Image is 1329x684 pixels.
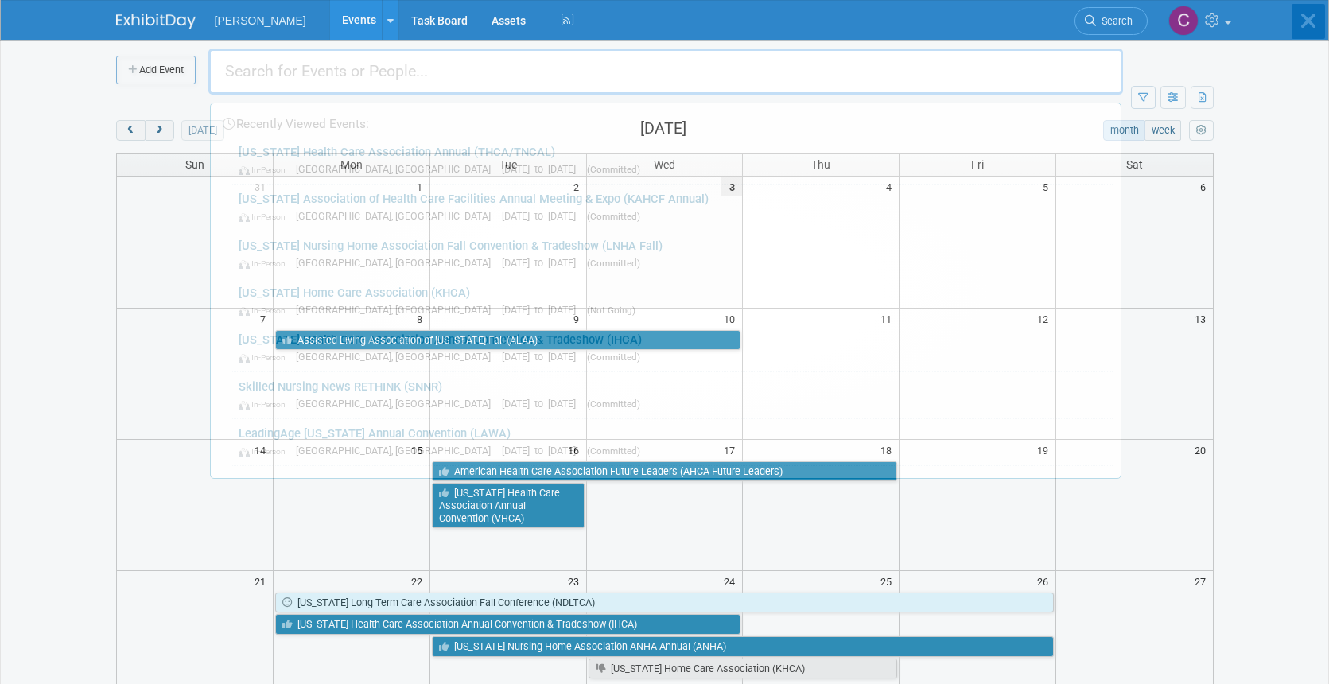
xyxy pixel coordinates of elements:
[231,138,1113,184] a: [US_STATE] Health Care Association Annual (THCA/TNCAL) In-Person [GEOGRAPHIC_DATA], [GEOGRAPHIC_D...
[239,212,293,222] span: In-Person
[587,164,640,175] span: (Committed)
[231,185,1113,231] a: [US_STATE] Association of Health Care Facilities Annual Meeting & Expo (KAHCF Annual) In-Person [...
[239,352,293,363] span: In-Person
[587,305,635,316] span: (Not Going)
[239,165,293,175] span: In-Person
[219,103,1113,138] div: Recently Viewed Events:
[239,399,293,410] span: In-Person
[502,257,584,269] span: [DATE] to [DATE]
[296,210,499,222] span: [GEOGRAPHIC_DATA], [GEOGRAPHIC_DATA]
[208,49,1123,95] input: Search for Events or People...
[296,445,499,457] span: [GEOGRAPHIC_DATA], [GEOGRAPHIC_DATA]
[502,445,584,457] span: [DATE] to [DATE]
[231,372,1113,418] a: Skilled Nursing News RETHINK (SNNR) In-Person [GEOGRAPHIC_DATA], [GEOGRAPHIC_DATA] [DATE] to [DAT...
[239,258,293,269] span: In-Person
[502,351,584,363] span: [DATE] to [DATE]
[587,258,640,269] span: (Committed)
[296,304,499,316] span: [GEOGRAPHIC_DATA], [GEOGRAPHIC_DATA]
[231,278,1113,325] a: [US_STATE] Home Care Association (KHCA) In-Person [GEOGRAPHIC_DATA], [GEOGRAPHIC_DATA] [DATE] to ...
[296,257,499,269] span: [GEOGRAPHIC_DATA], [GEOGRAPHIC_DATA]
[296,351,499,363] span: [GEOGRAPHIC_DATA], [GEOGRAPHIC_DATA]
[587,445,640,457] span: (Committed)
[231,231,1113,278] a: [US_STATE] Nursing Home Association Fall Convention & Tradeshow (LNHA Fall) In-Person [GEOGRAPHIC...
[502,210,584,222] span: [DATE] to [DATE]
[587,352,640,363] span: (Committed)
[296,163,499,175] span: [GEOGRAPHIC_DATA], [GEOGRAPHIC_DATA]
[239,305,293,316] span: In-Person
[231,419,1113,465] a: LeadingAge [US_STATE] Annual Convention (LAWA) In-Person [GEOGRAPHIC_DATA], [GEOGRAPHIC_DATA] [DA...
[296,398,499,410] span: [GEOGRAPHIC_DATA], [GEOGRAPHIC_DATA]
[231,325,1113,371] a: [US_STATE] Health Care Association Annual Convention & Tradeshow (IHCA) In-Person [GEOGRAPHIC_DAT...
[502,163,584,175] span: [DATE] to [DATE]
[502,398,584,410] span: [DATE] to [DATE]
[502,304,584,316] span: [DATE] to [DATE]
[239,446,293,457] span: In-Person
[587,398,640,410] span: (Committed)
[587,211,640,222] span: (Committed)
